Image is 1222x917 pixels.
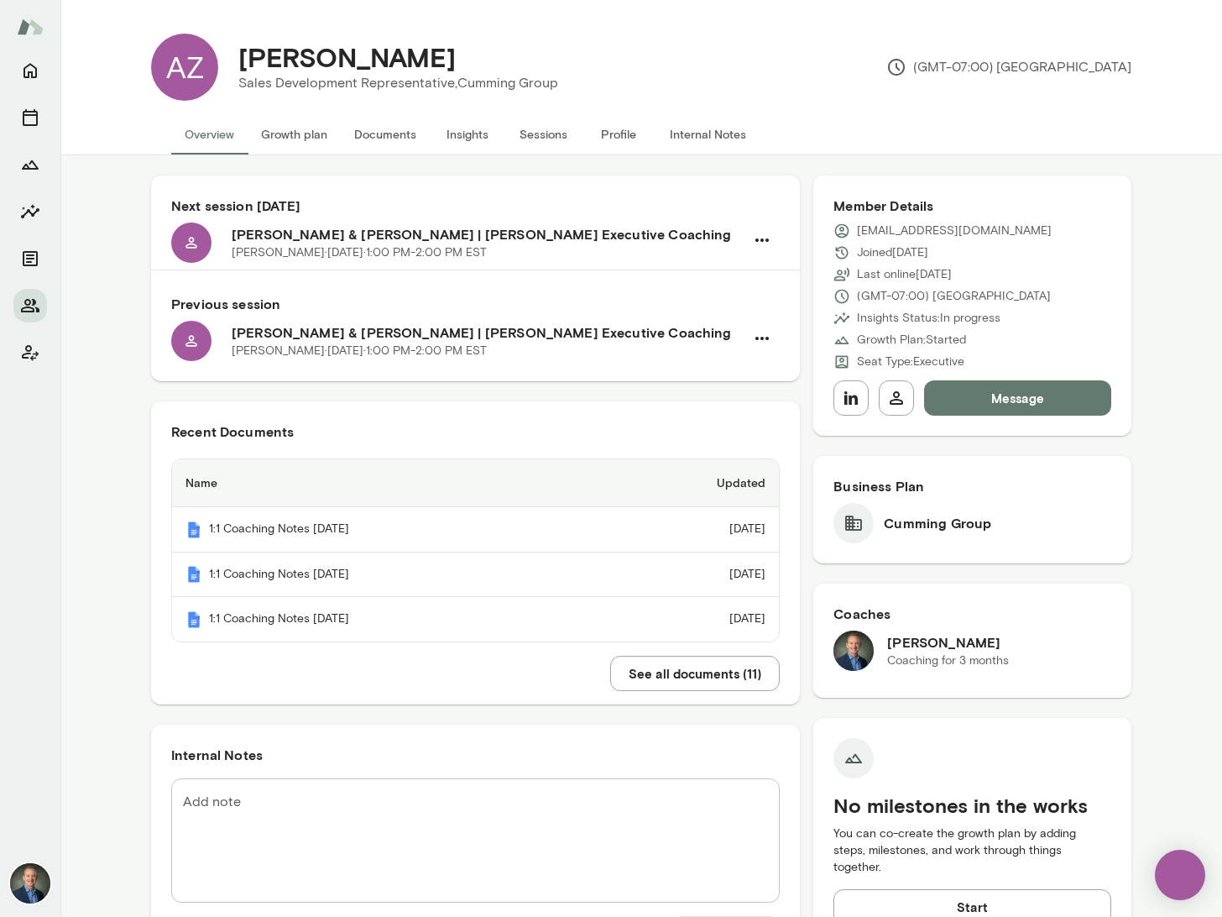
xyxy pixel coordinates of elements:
p: Sales Development Representative, Cumming Group [238,73,558,93]
p: [PERSON_NAME] · [DATE] · 1:00 PM-2:00 PM EST [232,244,487,261]
h6: Recent Documents [171,422,780,442]
h4: [PERSON_NAME] [238,41,456,73]
button: Growth plan [248,114,341,155]
button: Insights [430,114,505,155]
td: [DATE] [607,507,779,553]
p: Seat Type: Executive [857,354,964,370]
p: [EMAIL_ADDRESS][DOMAIN_NAME] [857,223,1052,239]
p: Growth Plan: Started [857,332,966,348]
h6: Next session [DATE] [171,196,780,216]
th: 1:1 Coaching Notes [DATE] [172,597,607,642]
td: [DATE] [607,597,779,642]
img: Mento [17,11,44,43]
button: Members [13,289,47,322]
button: Profile [581,114,656,155]
th: 1:1 Coaching Notes [DATE] [172,507,607,553]
p: (GMT-07:00) [GEOGRAPHIC_DATA] [857,288,1051,305]
h6: Previous session [171,294,780,314]
th: Updated [607,459,779,507]
p: Insights Status: In progress [857,310,1000,327]
button: Growth Plan [13,148,47,181]
th: Name [172,459,607,507]
button: Documents [13,242,47,275]
button: Sessions [13,101,47,134]
button: Documents [341,114,430,155]
button: Insights [13,195,47,228]
h6: Business Plan [833,476,1111,496]
img: Mento | Coaching sessions [185,611,202,628]
p: Coaching for 3 months [887,652,1009,669]
p: [PERSON_NAME] · [DATE] · 1:00 PM-2:00 PM EST [232,343,487,359]
div: AZ [151,34,218,101]
p: (GMT-07:00) [GEOGRAPHIC_DATA] [886,57,1131,77]
th: 1:1 Coaching Notes [DATE] [172,553,607,598]
p: Joined [DATE] [857,244,928,261]
p: You can co-create the growth plan by adding steps, milestones, and work through things together. [833,825,1111,876]
h6: Cumming Group [884,513,991,533]
button: Client app [13,336,47,369]
button: Internal Notes [656,114,760,155]
p: Last online [DATE] [857,266,952,283]
img: Mento | Coaching sessions [185,566,202,583]
button: See all documents (11) [610,656,780,691]
h5: No milestones in the works [833,792,1111,819]
img: Michael Alden [10,863,50,904]
h6: Internal Notes [171,745,780,765]
button: Home [13,54,47,87]
img: Mento | Coaching sessions [185,521,202,538]
button: Message [924,380,1111,416]
img: Michael Alden [833,631,874,671]
h6: [PERSON_NAME] & [PERSON_NAME] | [PERSON_NAME] Executive Coaching [232,224,744,244]
td: [DATE] [607,553,779,598]
h6: [PERSON_NAME] [887,632,1009,652]
h6: Coaches [833,604,1111,624]
h6: Member Details [833,196,1111,216]
h6: [PERSON_NAME] & [PERSON_NAME] | [PERSON_NAME] Executive Coaching [232,322,744,343]
button: Overview [171,114,248,155]
button: Sessions [505,114,581,155]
